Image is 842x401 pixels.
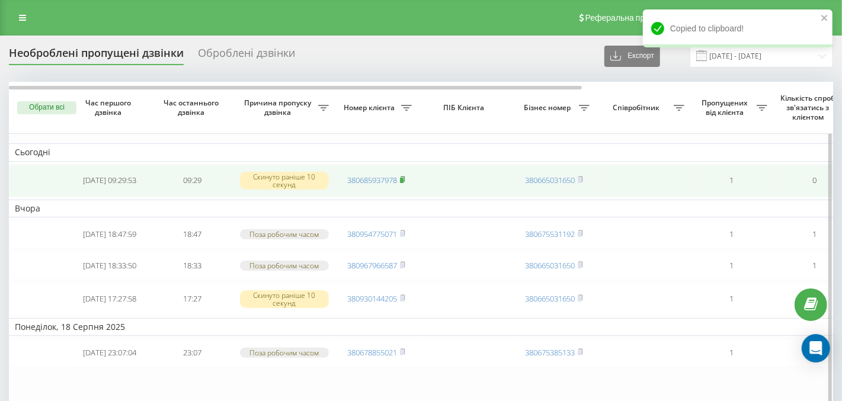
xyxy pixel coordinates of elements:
td: 17:27 [151,283,234,316]
div: Скинуто раніше 10 секунд [240,172,329,190]
div: Поза робочим часом [240,348,329,358]
div: Copied to clipboard! [643,9,833,47]
td: 1 [690,338,773,367]
span: Час останнього дзвінка [161,98,225,117]
span: Бізнес номер [518,103,579,113]
span: Пропущених від клієнта [696,98,757,117]
a: 380967966587 [347,260,397,271]
span: Кількість спроб зв'язатись з клієнтом [779,94,840,121]
button: close [821,13,829,24]
span: Номер клієнта [341,103,401,113]
td: [DATE] 23:07:04 [68,338,151,367]
td: [DATE] 18:47:59 [68,220,151,249]
td: 18:33 [151,251,234,280]
div: Оброблені дзвінки [198,47,295,65]
td: 1 [690,164,773,197]
div: Поза робочим часом [240,261,329,271]
a: 380675385133 [525,347,575,358]
a: 380665031650 [525,293,575,304]
button: Обрати всі [17,101,76,114]
div: Необроблені пропущені дзвінки [9,47,184,65]
a: 380678855021 [347,347,397,358]
span: Реферальна програма [585,13,673,23]
td: [DATE] 09:29:53 [68,164,151,197]
td: 23:07 [151,338,234,367]
div: Скинуто раніше 10 секунд [240,290,329,308]
td: 1 [690,251,773,280]
span: Співробітник [601,103,674,113]
a: 380685937978 [347,175,397,185]
td: [DATE] 18:33:50 [68,251,151,280]
span: Причина пропуску дзвінка [240,98,318,117]
a: 380665031650 [525,260,575,271]
td: 09:29 [151,164,234,197]
div: Поза робочим часом [240,229,329,239]
span: ПІБ Клієнта [428,103,502,113]
a: 380930144205 [347,293,397,304]
td: 18:47 [151,220,234,249]
a: 380665031650 [525,175,575,185]
td: [DATE] 17:27:58 [68,283,151,316]
div: Open Intercom Messenger [802,334,830,362]
td: 1 [690,283,773,316]
a: 380954775071 [347,229,397,239]
td: 1 [690,220,773,249]
span: Час першого дзвінка [78,98,142,117]
button: Експорт [604,46,660,67]
a: 380675531192 [525,229,575,239]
